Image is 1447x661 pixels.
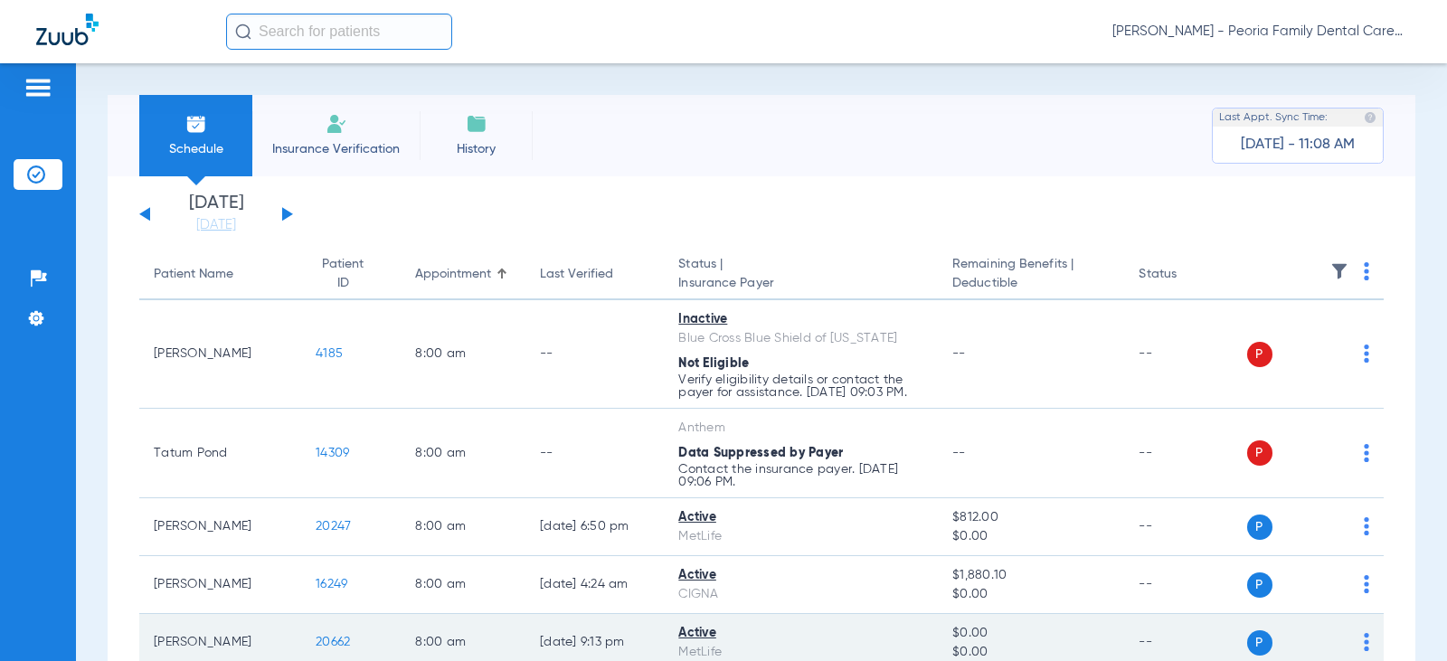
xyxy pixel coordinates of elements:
[162,216,270,234] a: [DATE]
[36,14,99,45] img: Zuub Logo
[266,140,406,158] span: Insurance Verification
[153,140,239,158] span: Schedule
[1124,409,1246,498] td: --
[1247,572,1272,598] span: P
[952,347,966,360] span: --
[466,113,487,135] img: History
[401,300,525,409] td: 8:00 AM
[664,250,938,300] th: Status |
[1364,444,1369,462] img: group-dot-blue.svg
[525,556,664,614] td: [DATE] 4:24 AM
[952,624,1110,643] span: $0.00
[952,527,1110,546] span: $0.00
[185,113,207,135] img: Schedule
[678,463,923,488] p: Contact the insurance payer. [DATE] 09:06 PM.
[1124,250,1246,300] th: Status
[415,265,491,284] div: Appointment
[154,265,233,284] div: Patient Name
[678,419,923,438] div: Anthem
[1112,23,1411,41] span: [PERSON_NAME] - Peoria Family Dental Care
[139,300,301,409] td: [PERSON_NAME]
[1241,136,1355,154] span: [DATE] - 11:08 AM
[525,498,664,556] td: [DATE] 6:50 PM
[1364,111,1376,124] img: last sync help info
[1364,345,1369,363] img: group-dot-blue.svg
[952,274,1110,293] span: Deductible
[316,520,351,533] span: 20247
[1364,575,1369,593] img: group-dot-blue.svg
[401,409,525,498] td: 8:00 AM
[316,447,349,459] span: 14309
[139,556,301,614] td: [PERSON_NAME]
[1124,556,1246,614] td: --
[678,329,923,348] div: Blue Cross Blue Shield of [US_STATE]
[433,140,519,158] span: History
[316,578,347,590] span: 16249
[938,250,1124,300] th: Remaining Benefits |
[1247,440,1272,466] span: P
[525,300,664,409] td: --
[952,566,1110,585] span: $1,880.10
[139,498,301,556] td: [PERSON_NAME]
[316,347,343,360] span: 4185
[162,194,270,234] li: [DATE]
[401,556,525,614] td: 8:00 AM
[540,265,649,284] div: Last Verified
[678,585,923,604] div: CIGNA
[1247,342,1272,367] span: P
[154,265,287,284] div: Patient Name
[1247,630,1272,656] span: P
[316,255,370,293] div: Patient ID
[952,508,1110,527] span: $812.00
[1219,109,1328,127] span: Last Appt. Sync Time:
[316,255,386,293] div: Patient ID
[678,373,923,399] p: Verify eligibility details or contact the payer for assistance. [DATE] 09:03 PM.
[1330,262,1348,280] img: filter.svg
[952,447,966,459] span: --
[235,24,251,40] img: Search Icon
[678,274,923,293] span: Insurance Payer
[326,113,347,135] img: Manual Insurance Verification
[316,636,350,648] span: 20662
[1364,262,1369,280] img: group-dot-blue.svg
[415,265,511,284] div: Appointment
[401,498,525,556] td: 8:00 AM
[525,409,664,498] td: --
[678,357,749,370] span: Not Eligible
[952,585,1110,604] span: $0.00
[540,265,613,284] div: Last Verified
[678,310,923,329] div: Inactive
[1124,498,1246,556] td: --
[1364,517,1369,535] img: group-dot-blue.svg
[1247,515,1272,540] span: P
[226,14,452,50] input: Search for patients
[1364,633,1369,651] img: group-dot-blue.svg
[678,508,923,527] div: Active
[678,447,843,459] span: Data Suppressed by Payer
[139,409,301,498] td: Tatum Pond
[1124,300,1246,409] td: --
[678,566,923,585] div: Active
[678,624,923,643] div: Active
[24,77,52,99] img: hamburger-icon
[678,527,923,546] div: MetLife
